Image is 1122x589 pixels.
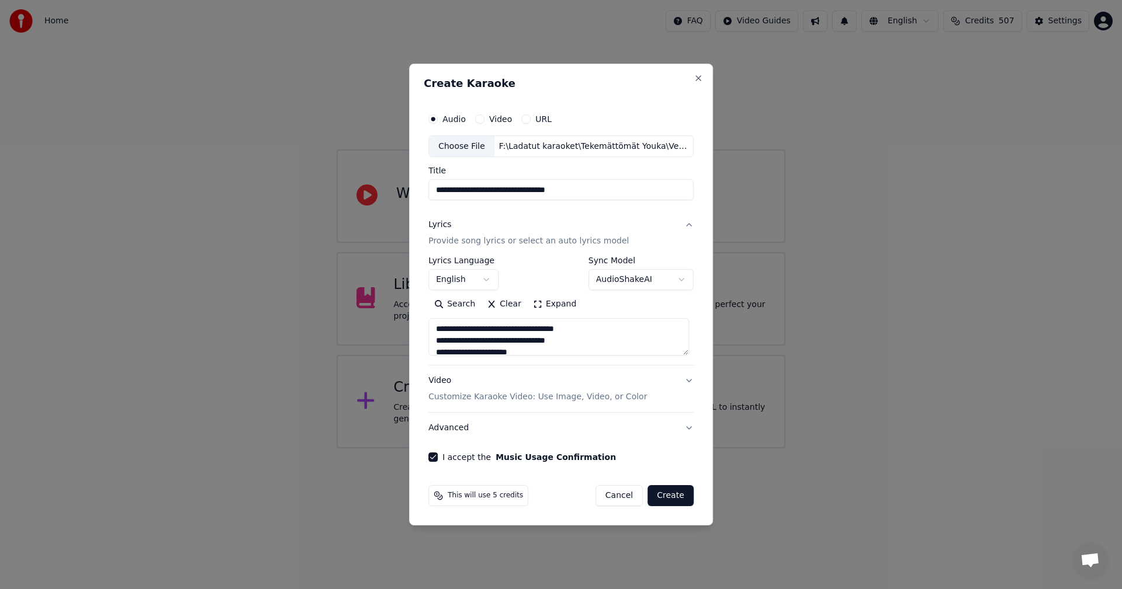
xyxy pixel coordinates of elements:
label: Lyrics Language [428,257,498,265]
button: Clear [481,295,527,314]
label: I accept the [442,453,616,461]
label: URL [535,115,552,123]
span: This will use 5 credits [448,491,523,500]
button: Create [647,485,694,506]
button: Advanced [428,413,694,443]
button: Expand [527,295,582,314]
button: Cancel [595,485,643,506]
label: Video [489,115,512,123]
div: Choose File [429,136,494,157]
p: Customize Karaoke Video: Use Image, Video, or Color [428,391,647,403]
label: Title [428,167,694,175]
button: LyricsProvide song lyrics or select an auto lyrics model [428,210,694,257]
div: Video [428,375,647,403]
label: Audio [442,115,466,123]
div: Lyrics [428,219,451,231]
h2: Create Karaoke [424,78,698,89]
label: Sync Model [588,257,694,265]
button: Search [428,295,481,314]
div: LyricsProvide song lyrics or select an auto lyrics model [428,257,694,365]
div: F:\Ladatut karaoket\Tekemättömät Youka\Vesterinen yhtyeineen parhaat\[PERSON_NAME] Vesterinen Yht... [494,141,693,152]
button: I accept the [496,453,616,461]
p: Provide song lyrics or select an auto lyrics model [428,236,629,248]
button: VideoCustomize Karaoke Video: Use Image, Video, or Color [428,366,694,413]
